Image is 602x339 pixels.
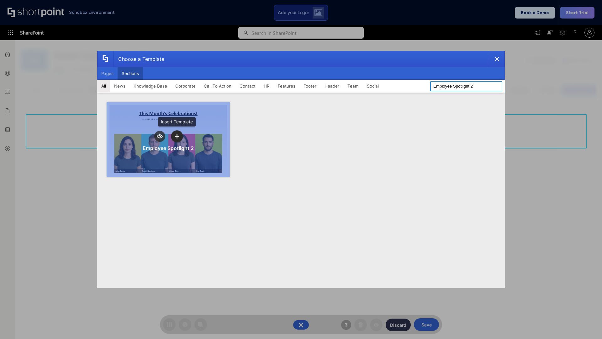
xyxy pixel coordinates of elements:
div: Choose a Template [113,51,164,67]
input: Search [430,81,502,91]
button: Header [320,80,343,92]
button: Corporate [171,80,200,92]
button: Features [274,80,299,92]
button: All [97,80,110,92]
button: Sections [118,67,143,80]
button: Footer [299,80,320,92]
div: template selector [97,51,505,288]
button: Knowledge Base [129,80,171,92]
button: Team [343,80,363,92]
button: Call To Action [200,80,235,92]
button: Contact [235,80,260,92]
div: Employee Spotlight 2 [143,145,194,151]
button: HR [260,80,274,92]
button: Pages [97,67,118,80]
button: Social [363,80,383,92]
iframe: Chat Widget [571,309,602,339]
button: News [110,80,129,92]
